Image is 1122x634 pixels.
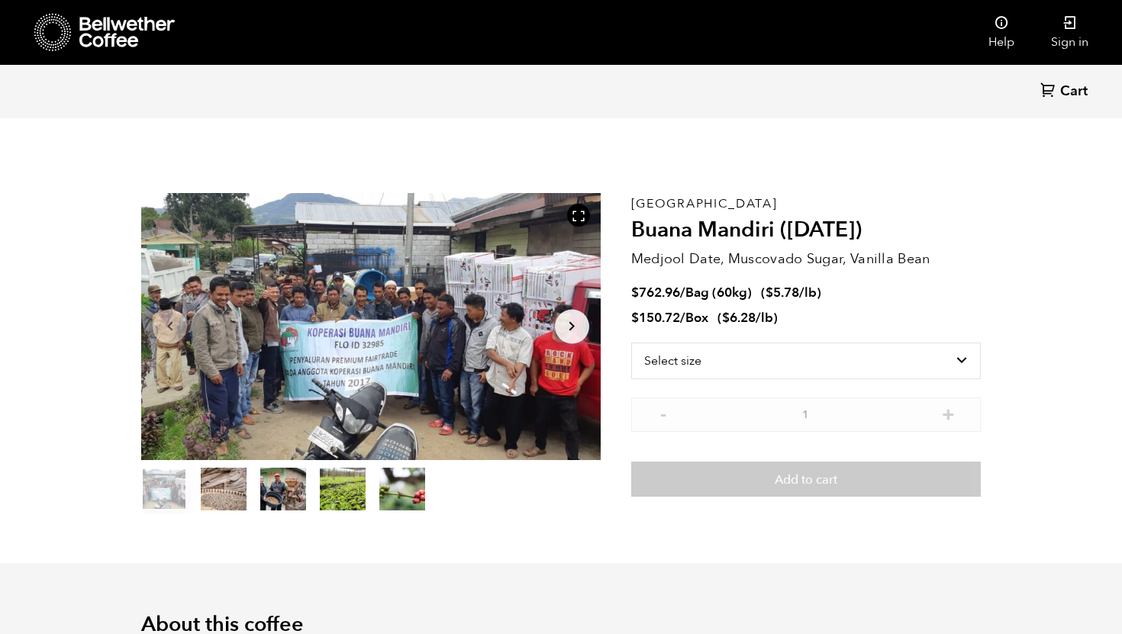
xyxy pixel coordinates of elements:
h2: Buana Mandiri ([DATE]) [631,217,981,243]
span: ( ) [717,309,778,327]
span: Bag (60kg) [685,284,752,301]
span: $ [631,309,639,327]
span: $ [722,309,730,327]
span: / [680,309,685,327]
bdi: 5.78 [766,284,799,301]
span: ( ) [761,284,821,301]
button: - [654,405,673,420]
bdi: 150.72 [631,309,680,327]
span: / [680,284,685,301]
a: Cart [1040,82,1091,102]
span: Cart [1060,82,1088,101]
bdi: 762.96 [631,284,680,301]
span: /lb [799,284,817,301]
bdi: 6.28 [722,309,756,327]
span: $ [631,284,639,301]
span: /lb [756,309,773,327]
p: Medjool Date, Muscovado Sugar, Vanilla Bean [631,249,981,269]
span: $ [766,284,773,301]
button: + [939,405,958,420]
button: Add to cart [631,462,981,497]
span: Box [685,309,708,327]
